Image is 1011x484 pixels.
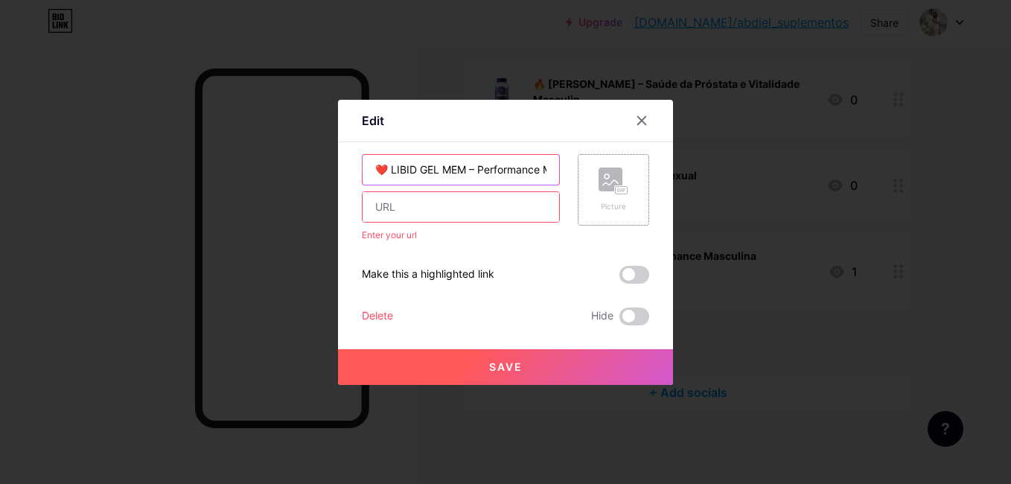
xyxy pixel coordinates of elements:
[362,229,560,242] div: Enter your url
[591,308,613,325] span: Hide
[338,349,673,385] button: Save
[489,360,523,373] span: Save
[362,308,393,325] div: Delete
[363,155,559,185] input: Title
[363,192,559,222] input: URL
[362,112,384,130] div: Edit
[599,201,628,212] div: Picture
[362,266,494,284] div: Make this a highlighted link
